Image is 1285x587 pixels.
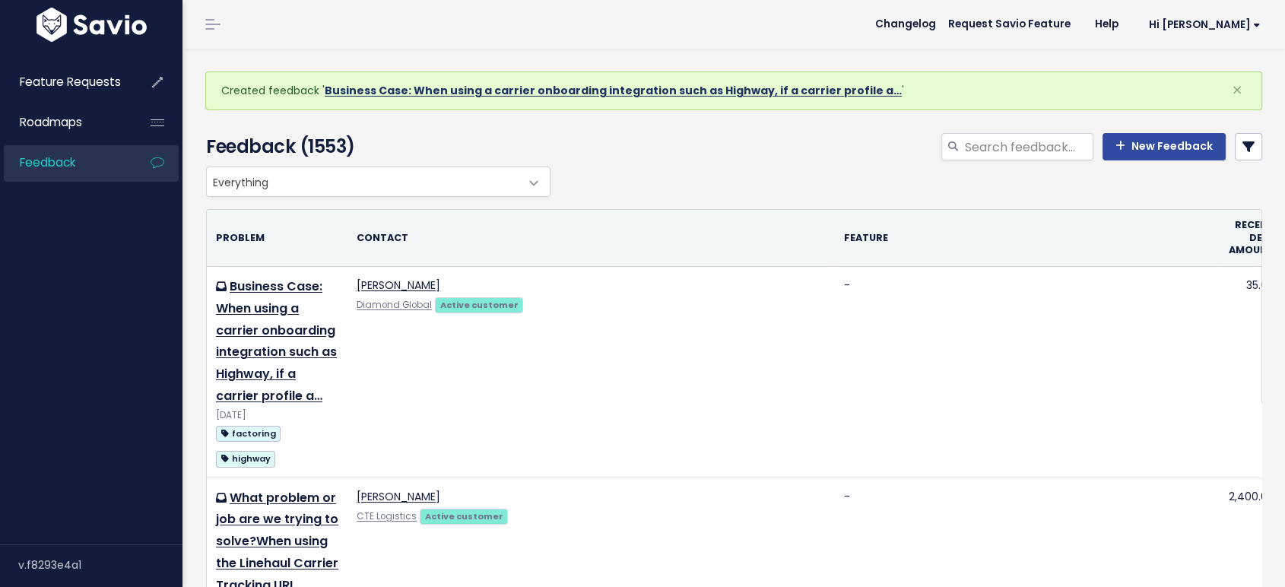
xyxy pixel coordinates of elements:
span: Feedback [20,154,75,170]
span: Hi [PERSON_NAME] [1149,19,1261,30]
strong: Active customer [440,299,519,311]
div: Created feedback ' ' [205,71,1262,110]
a: factoring [216,424,281,443]
a: Active customer [420,508,508,523]
span: × [1232,78,1242,103]
td: 35.00 [1219,267,1283,478]
a: New Feedback [1103,133,1226,160]
a: Request Savio Feature [936,13,1083,36]
a: [PERSON_NAME] [357,278,440,293]
strong: Active customer [425,510,503,522]
a: Hi [PERSON_NAME] [1131,13,1273,36]
th: Feature [835,210,1219,266]
a: Business Case: When using a carrier onboarding integration such as Highway, if a carrier profile a… [325,83,902,98]
span: highway [216,451,275,467]
span: Feature Requests [20,74,121,90]
button: Close [1217,72,1258,109]
a: Help [1083,13,1131,36]
a: Roadmaps [4,105,126,140]
a: CTE Logistics [357,510,417,522]
span: factoring [216,426,281,442]
td: - [835,267,1219,478]
div: [DATE] [216,408,338,424]
span: Changelog [875,19,936,30]
input: Search feedback... [963,133,1093,160]
span: Roadmaps [20,114,82,130]
a: highway [216,449,275,468]
th: Problem [207,210,347,266]
a: Feedback [4,145,126,180]
a: [PERSON_NAME] [357,489,440,504]
a: Diamond Global [357,299,432,311]
th: Contact [347,210,835,266]
div: v.f8293e4a1 [18,545,182,585]
th: Recent deal amount [1219,210,1283,266]
a: Business Case: When using a carrier onboarding integration such as Highway, if a carrier profile a… [216,278,337,405]
img: logo-white.9d6f32f41409.svg [33,8,151,42]
a: Feature Requests [4,65,126,100]
h4: Feedback (1553) [206,133,543,160]
span: Everything [206,167,550,197]
span: Everything [207,167,519,196]
a: Active customer [435,297,523,312]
